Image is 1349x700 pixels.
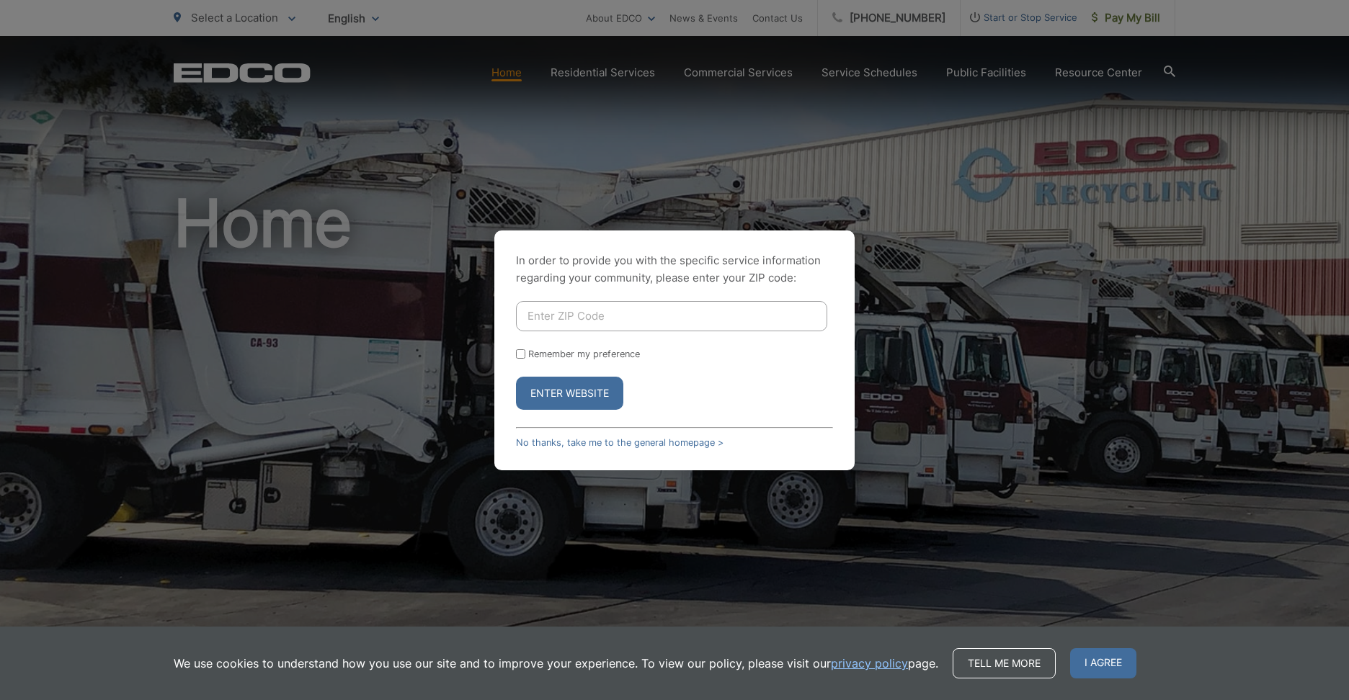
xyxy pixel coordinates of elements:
label: Remember my preference [528,349,640,359]
button: Enter Website [516,377,623,410]
a: No thanks, take me to the general homepage > [516,437,724,448]
span: I agree [1070,648,1136,678]
p: We use cookies to understand how you use our site and to improve your experience. To view our pol... [174,655,938,672]
p: In order to provide you with the specific service information regarding your community, please en... [516,252,833,287]
input: Enter ZIP Code [516,301,827,331]
a: privacy policy [831,655,908,672]
a: Tell me more [953,648,1056,678]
